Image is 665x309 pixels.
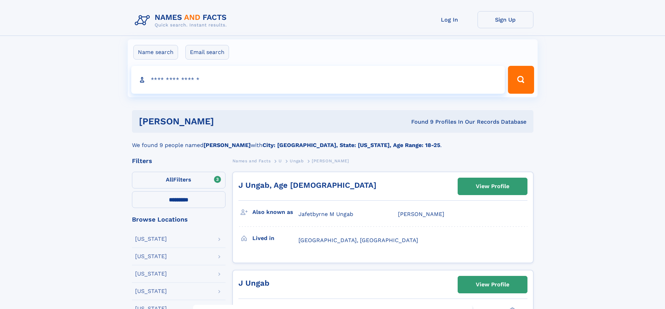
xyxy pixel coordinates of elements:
a: J Ungab, Age [DEMOGRAPHIC_DATA] [238,181,376,190]
button: Search Button [508,66,534,94]
b: City: [GEOGRAPHIC_DATA], State: [US_STATE], Age Range: 18-25 [263,142,440,148]
div: View Profile [476,277,509,293]
span: [PERSON_NAME] [398,211,444,217]
span: U [279,159,282,163]
div: View Profile [476,178,509,194]
a: Sign Up [478,11,533,28]
h1: [PERSON_NAME] [139,117,313,126]
span: Jafetbyrne M Ungab [298,211,353,217]
a: View Profile [458,276,527,293]
a: View Profile [458,178,527,195]
input: search input [131,66,505,94]
label: Name search [133,45,178,60]
h3: Also known as [252,206,298,218]
a: Log In [422,11,478,28]
div: [US_STATE] [135,288,167,294]
div: [US_STATE] [135,236,167,242]
div: Filters [132,158,226,164]
span: [PERSON_NAME] [312,159,349,163]
a: U [279,156,282,165]
a: Ungab [290,156,304,165]
div: [US_STATE] [135,254,167,259]
b: [PERSON_NAME] [204,142,251,148]
label: Email search [185,45,229,60]
h3: Lived in [252,232,298,244]
a: J Ungab [238,279,269,287]
img: Logo Names and Facts [132,11,232,30]
span: [GEOGRAPHIC_DATA], [GEOGRAPHIC_DATA] [298,237,418,244]
div: We found 9 people named with . [132,133,533,149]
div: Browse Locations [132,216,226,223]
a: Names and Facts [232,156,271,165]
label: Filters [132,172,226,188]
div: [US_STATE] [135,271,167,277]
span: Ungab [290,159,304,163]
span: All [166,176,173,183]
div: Found 9 Profiles In Our Records Database [312,118,526,126]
